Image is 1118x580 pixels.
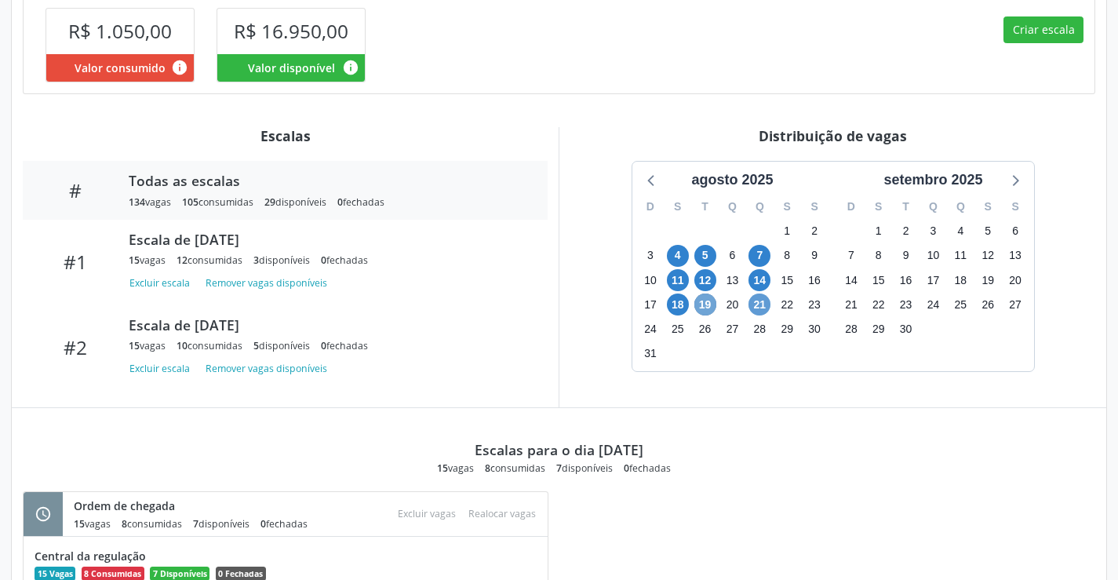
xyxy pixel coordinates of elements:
[35,505,52,523] i: schedule
[129,231,526,248] div: Escala de [DATE]
[74,517,111,531] div: vagas
[321,339,326,352] span: 0
[803,269,825,291] span: sábado, 16 de agosto de 2025
[639,343,661,365] span: domingo, 31 de agosto de 2025
[260,517,308,531] div: fechadas
[321,254,368,267] div: fechadas
[337,195,343,209] span: 0
[748,294,770,316] span: quinta-feira, 21 de agosto de 2025
[129,339,140,352] span: 15
[437,461,474,475] div: vagas
[260,517,266,531] span: 0
[949,294,971,316] span: quinta-feira, 25 de setembro de 2025
[129,316,526,334] div: Escala de [DATE]
[840,294,862,316] span: domingo, 21 de setembro de 2025
[803,294,825,316] span: sábado, 23 de agosto de 2025
[721,294,743,316] span: quarta-feira, 20 de agosto de 2025
[74,517,85,531] span: 15
[748,245,770,267] span: quinta-feira, 7 de agosto de 2025
[922,269,944,291] span: quarta-feira, 17 de setembro de 2025
[719,195,746,219] div: Q
[193,517,198,531] span: 7
[1004,294,1026,316] span: sábado, 27 de setembro de 2025
[1004,269,1026,291] span: sábado, 20 de setembro de 2025
[34,179,118,202] div: #
[624,461,629,475] span: 0
[122,517,182,531] div: consumidas
[177,339,242,352] div: consumidas
[746,195,774,219] div: Q
[895,245,917,267] span: terça-feira, 9 de setembro de 2025
[171,59,188,76] i: Valor consumido por agendamentos feitos para este serviço
[694,294,716,316] span: terça-feira, 19 de agosto de 2025
[694,269,716,291] span: terça-feira, 12 de agosto de 2025
[922,294,944,316] span: quarta-feira, 24 de setembro de 2025
[556,461,562,475] span: 7
[129,195,171,209] div: vagas
[949,269,971,291] span: quinta-feira, 18 de setembro de 2025
[868,318,890,340] span: segunda-feira, 29 de setembro de 2025
[922,221,944,243] span: quarta-feira, 3 de setembro de 2025
[462,503,542,524] div: Escolha as vagas para realocar
[840,245,862,267] span: domingo, 7 de setembro de 2025
[253,254,259,267] span: 3
[321,254,326,267] span: 0
[1002,195,1029,219] div: S
[177,254,188,267] span: 12
[570,127,1095,144] div: Distribuição de vagas
[776,318,798,340] span: sexta-feira, 29 de agosto de 2025
[199,272,333,294] button: Remover vagas disponíveis
[639,294,661,316] span: domingo, 17 de agosto de 2025
[391,503,462,524] div: Escolha as vagas para excluir
[264,195,326,209] div: disponíveis
[129,254,140,267] span: 15
[868,221,890,243] span: segunda-feira, 1 de setembro de 2025
[253,339,259,352] span: 5
[624,461,671,475] div: fechadas
[234,18,348,44] span: R$ 16.950,00
[877,170,989,191] div: setembro 2025
[23,127,548,144] div: Escalas
[485,461,545,475] div: consumidas
[437,461,448,475] span: 15
[892,195,920,219] div: T
[129,172,526,189] div: Todas as escalas
[667,269,689,291] span: segunda-feira, 11 de agosto de 2025
[949,221,971,243] span: quinta-feira, 4 de setembro de 2025
[776,269,798,291] span: sexta-feira, 15 de agosto de 2025
[639,269,661,291] span: domingo, 10 de agosto de 2025
[694,245,716,267] span: terça-feira, 5 de agosto de 2025
[129,195,145,209] span: 134
[667,294,689,316] span: segunda-feira, 18 de agosto de 2025
[1004,245,1026,267] span: sábado, 13 de setembro de 2025
[721,245,743,267] span: quarta-feira, 6 de agosto de 2025
[977,245,999,267] span: sexta-feira, 12 de setembro de 2025
[264,195,275,209] span: 29
[840,269,862,291] span: domingo, 14 de setembro de 2025
[253,254,310,267] div: disponíveis
[895,269,917,291] span: terça-feira, 16 de setembro de 2025
[868,269,890,291] span: segunda-feira, 15 de setembro de 2025
[74,498,319,514] div: Ordem de chegada
[129,254,166,267] div: vagas
[895,221,917,243] span: terça-feira, 2 de setembro de 2025
[664,195,691,219] div: S
[895,294,917,316] span: terça-feira, 23 de setembro de 2025
[199,358,333,379] button: Remover vagas disponíveis
[182,195,253,209] div: consumidas
[865,195,892,219] div: S
[977,221,999,243] span: sexta-feira, 5 de setembro de 2025
[1003,16,1083,43] button: Criar escala
[556,461,613,475] div: disponíveis
[68,18,172,44] span: R$ 1.050,00
[667,318,689,340] span: segunda-feira, 25 de agosto de 2025
[895,318,917,340] span: terça-feira, 30 de setembro de 2025
[721,269,743,291] span: quarta-feira, 13 de agosto de 2025
[803,318,825,340] span: sábado, 30 de agosto de 2025
[721,318,743,340] span: quarta-feira, 27 de agosto de 2025
[947,195,974,219] div: Q
[637,195,665,219] div: D
[321,339,368,352] div: fechadas
[667,245,689,267] span: segunda-feira, 4 de agosto de 2025
[776,245,798,267] span: sexta-feira, 8 de agosto de 2025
